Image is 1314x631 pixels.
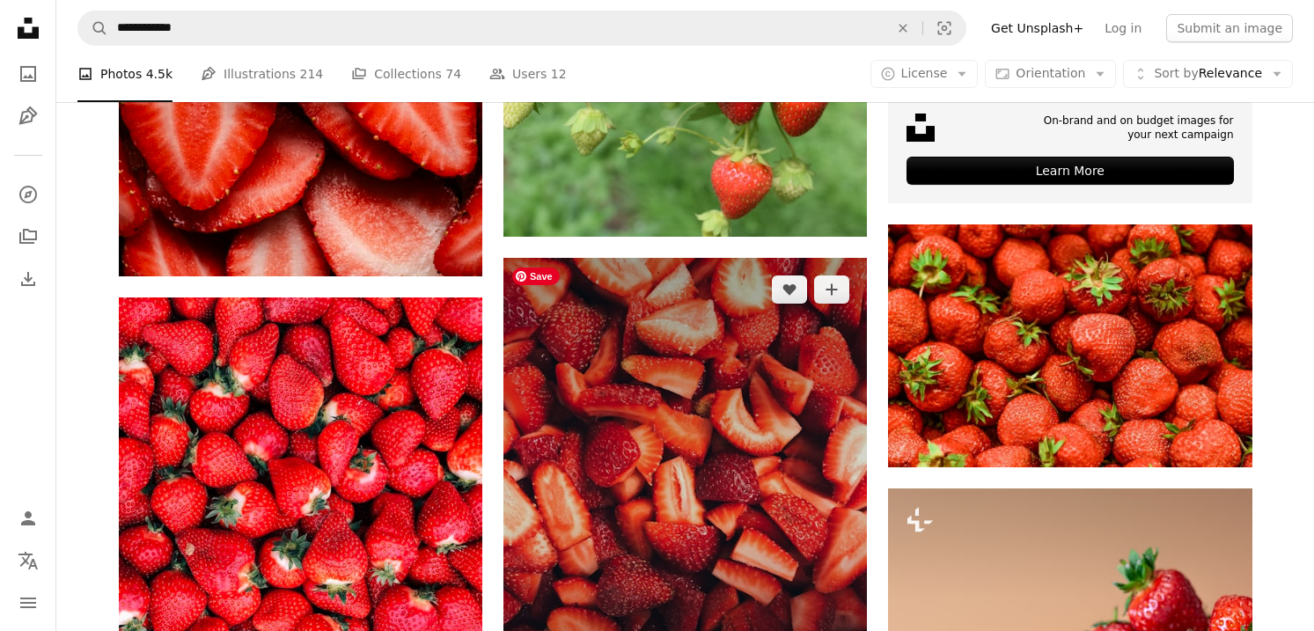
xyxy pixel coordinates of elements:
[78,11,108,45] button: Search Unsplash
[1033,114,1233,143] span: On-brand and on budget images for your next campaign
[11,99,46,134] a: Illustrations
[907,157,1233,185] div: Learn More
[888,337,1252,353] a: strawberry lot
[772,275,807,304] button: Like
[445,64,461,84] span: 74
[814,275,849,304] button: Add to Collection
[201,46,323,102] a: Illustrations 214
[870,60,979,88] button: License
[300,64,324,84] span: 214
[11,11,46,49] a: Home — Unsplash
[119,519,482,535] a: red strawberries on white ceramic plate
[1016,66,1085,80] span: Orientation
[489,46,567,102] a: Users 12
[1154,65,1262,83] span: Relevance
[980,14,1094,42] a: Get Unsplash+
[1166,14,1293,42] button: Submit an image
[503,107,867,123] a: red strawberries
[923,11,965,45] button: Visual search
[351,46,461,102] a: Collections 74
[884,11,922,45] button: Clear
[11,261,46,297] a: Download History
[907,114,935,142] img: file-1631678316303-ed18b8b5cb9cimage
[985,60,1116,88] button: Orientation
[1154,66,1198,80] span: Sort by
[11,501,46,536] a: Log in / Sign up
[1094,14,1152,42] a: Log in
[1123,60,1293,88] button: Sort byRelevance
[503,492,867,508] a: sliced strawberries
[11,585,46,620] button: Menu
[77,11,966,46] form: Find visuals sitewide
[11,177,46,212] a: Explore
[888,224,1252,466] img: strawberry lot
[11,219,46,254] a: Collections
[512,268,560,285] span: Save
[11,56,46,92] a: Photos
[11,543,46,578] button: Language
[901,66,948,80] span: License
[551,64,567,84] span: 12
